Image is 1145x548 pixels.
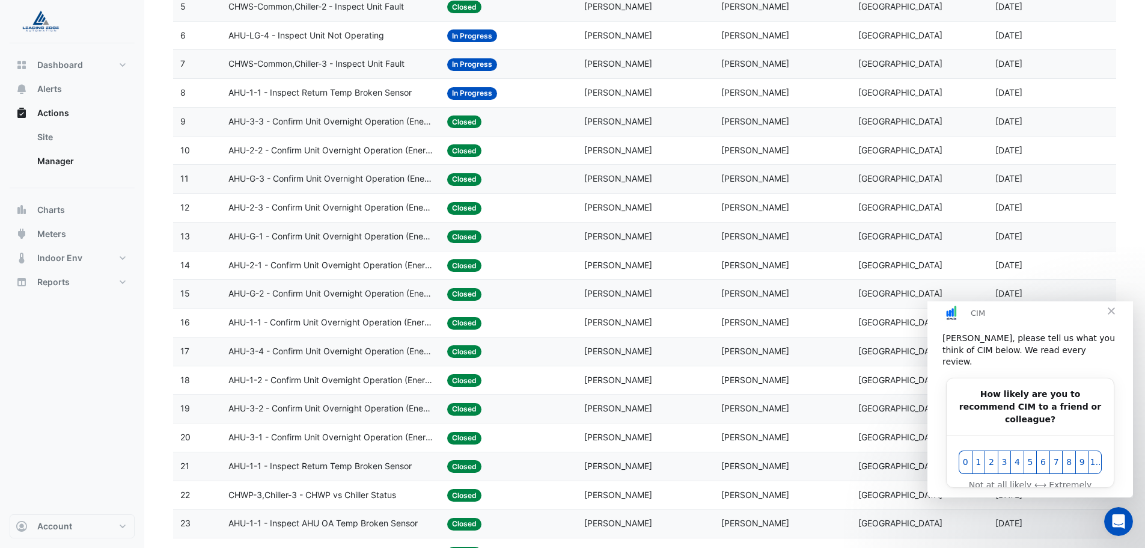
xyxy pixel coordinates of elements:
span: 17 [180,346,189,356]
span: [GEOGRAPHIC_DATA] [858,317,942,327]
span: [GEOGRAPHIC_DATA] [858,116,942,126]
span: [GEOGRAPHIC_DATA] [858,346,942,356]
span: Dashboard [37,59,83,71]
span: Closed [447,144,481,157]
span: [PERSON_NAME] [584,490,652,500]
span: [GEOGRAPHIC_DATA] [858,260,942,270]
button: 3 [70,149,84,173]
span: 9 [180,116,186,126]
span: AHU-3-3 - Confirm Unit Overnight Operation (Energy Waste) [228,115,433,129]
button: Dashboard [10,53,135,77]
app-icon: Alerts [16,83,28,95]
button: 10 [160,149,174,173]
span: [PERSON_NAME] [584,202,652,212]
button: 5 [96,149,109,173]
span: [PERSON_NAME] [721,87,789,97]
span: [GEOGRAPHIC_DATA] [858,145,942,155]
span: [GEOGRAPHIC_DATA] [858,375,942,385]
a: Site [28,125,135,149]
span: [PERSON_NAME] [584,145,652,155]
span: [PERSON_NAME] [584,403,652,413]
span: Closed [447,518,481,531]
span: Closed [447,432,481,445]
span: [PERSON_NAME] [721,260,789,270]
span: Closed [447,374,481,387]
span: 4 [85,155,95,167]
span: 2025-07-10T10:56:32.084 [995,518,1022,528]
span: 15 [180,288,190,298]
button: 7 [122,149,135,173]
a: Manager [28,149,135,173]
img: Company Logo [14,10,69,34]
span: [PERSON_NAME] [721,1,789,11]
app-icon: Reports [16,276,28,288]
span: 2025-07-15T09:21:35.947 [995,288,1022,298]
span: Charts [37,204,65,216]
span: [PERSON_NAME] [584,432,652,442]
span: 0 [33,155,43,167]
span: [PERSON_NAME] [721,432,789,442]
span: Alerts [37,83,62,95]
app-icon: Dashboard [16,59,28,71]
span: 19 [180,403,190,413]
span: AHU-G-2 - Confirm Unit Overnight Operation (Energy Waste) [228,287,433,301]
span: 2025-07-15T09:21:41.224 [995,260,1022,270]
span: Reports [37,276,70,288]
button: 1 [44,149,58,173]
span: Closed [447,115,481,128]
span: [PERSON_NAME] [584,518,652,528]
span: AHU-1-1 - Inspect AHU OA Temp Broken Sensor [228,517,418,531]
span: 9 [150,155,160,167]
span: Closed [447,173,481,186]
span: [PERSON_NAME] [721,173,789,183]
span: AHU-2-1 - Confirm Unit Overnight Operation (Energy Waste) [228,259,433,272]
span: Closed [447,259,481,272]
iframe: Intercom live chat message [927,301,1133,497]
span: [GEOGRAPHIC_DATA] [858,432,942,442]
span: 2025-08-11T07:42:38.037 [995,1,1022,11]
span: AHU-2-3 - Confirm Unit Overnight Operation (Energy Waste) [228,201,433,215]
span: AHU-1-1 - Inspect Return Temp Broken Sensor [228,86,412,100]
span: Closed [447,1,481,13]
span: 6 [180,30,186,40]
button: Indoor Env [10,246,135,270]
span: 13 [180,231,190,241]
span: 18 [180,375,190,385]
span: [GEOGRAPHIC_DATA] [858,87,942,97]
span: [GEOGRAPHIC_DATA] [858,461,942,471]
span: [PERSON_NAME] [584,173,652,183]
span: [PERSON_NAME] [721,490,789,500]
span: [PERSON_NAME] [721,116,789,126]
span: [PERSON_NAME] [584,288,652,298]
span: 16 [180,317,190,327]
span: [GEOGRAPHIC_DATA] [858,490,942,500]
span: 5 [98,155,108,167]
span: Closed [447,403,481,416]
span: [PERSON_NAME] [721,145,789,155]
span: AHU-3-2 - Confirm Unit Overnight Operation (Energy Waste) [228,402,433,416]
span: [GEOGRAPHIC_DATA] [858,403,942,413]
span: AHU-G-1 - Confirm Unit Overnight Operation (Energy Waste) [228,230,433,244]
span: [PERSON_NAME] [584,231,652,241]
span: 2025-07-15T09:21:46.103 [995,231,1022,241]
span: 2025-07-15T09:22:24.972 [995,145,1022,155]
span: 2025-07-15T09:22:30.011 [995,116,1022,126]
span: Actions [37,107,69,119]
span: 2025-07-15T20:17:39.335 [995,58,1022,69]
span: [PERSON_NAME] [721,461,789,471]
span: [PERSON_NAME] [584,317,652,327]
span: 3 [72,155,82,167]
button: 8 [135,149,148,173]
app-icon: Indoor Env [16,252,28,264]
span: 2 [59,155,69,167]
span: [GEOGRAPHIC_DATA] [858,30,942,40]
span: [PERSON_NAME] [721,231,789,241]
app-icon: Meters [16,228,28,240]
span: 11 [180,173,189,183]
span: In Progress [447,29,497,42]
span: 21 [180,461,189,471]
span: CHWP-3,Chiller-3 - CHWP vs Chiller Status [228,488,396,502]
app-icon: Charts [16,204,28,216]
span: AHU-3-1 - Confirm Unit Overnight Operation (Energy Waste) [228,431,433,445]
